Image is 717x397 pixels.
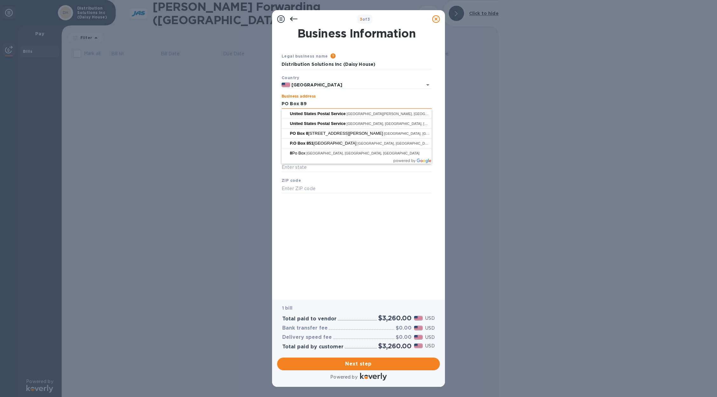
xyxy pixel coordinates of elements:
input: Enter ZIP code [282,184,432,193]
span: [STREET_ADDRESS][PERSON_NAME] [290,131,384,136]
b: of 3 [360,17,370,22]
span: Po Box [290,151,306,155]
input: Enter state [282,163,432,172]
h3: Delivery speed fee [282,334,332,340]
span: 8 [290,151,292,155]
img: US [282,83,290,87]
h1: Business Information [280,27,433,40]
h3: $0.00 [396,334,412,340]
h2: $3,260.00 [378,342,412,350]
span: 3 [360,17,362,22]
span: [GEOGRAPHIC_DATA], [GEOGRAPHIC_DATA], [GEOGRAPHIC_DATA] [306,151,420,155]
b: ZIP code [282,178,301,183]
img: USD [414,335,423,339]
input: Enter address [282,99,432,109]
span: United States Postal Service [290,111,346,116]
h2: $3,260.00 [378,314,412,322]
img: Logo [360,373,387,380]
label: Business address [282,95,316,99]
h3: $0.00 [396,325,412,331]
p: USD [425,315,435,322]
span: [GEOGRAPHIC_DATA][PERSON_NAME], [GEOGRAPHIC_DATA], [GEOGRAPHIC_DATA] 0435, [GEOGRAPHIC_DATA] [347,112,536,116]
img: USD [414,316,423,320]
h3: Total paid by customer [282,344,344,350]
span: [GEOGRAPHIC_DATA] [290,141,358,146]
span: [GEOGRAPHIC_DATA], [GEOGRAPHIC_DATA], [GEOGRAPHIC_DATA] 0424, [GEOGRAPHIC_DATA] [347,122,508,126]
button: Next step [277,358,440,370]
img: USD [414,344,423,348]
p: Powered by [330,374,357,380]
img: USD [414,326,423,330]
p: USD [425,325,435,332]
span: Next step [282,360,435,368]
b: Legal business name [282,54,328,58]
span: PO Box 8 [290,131,308,136]
input: Enter legal business name [282,60,432,69]
h3: Bank transfer fee [282,325,328,331]
b: Country [282,75,299,80]
span: [GEOGRAPHIC_DATA], [GEOGRAPHIC_DATA] [384,132,459,135]
span: United States Postal Service [290,121,346,126]
h3: Total paid to vendor [282,316,337,322]
button: Open [423,80,432,89]
p: USD [425,334,435,341]
p: USD [425,343,435,349]
b: 1 bill [282,305,292,311]
input: Select country [290,81,414,89]
span: [GEOGRAPHIC_DATA], [GEOGRAPHIC_DATA] [358,141,432,145]
span: P.O Box 851 [290,141,313,146]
